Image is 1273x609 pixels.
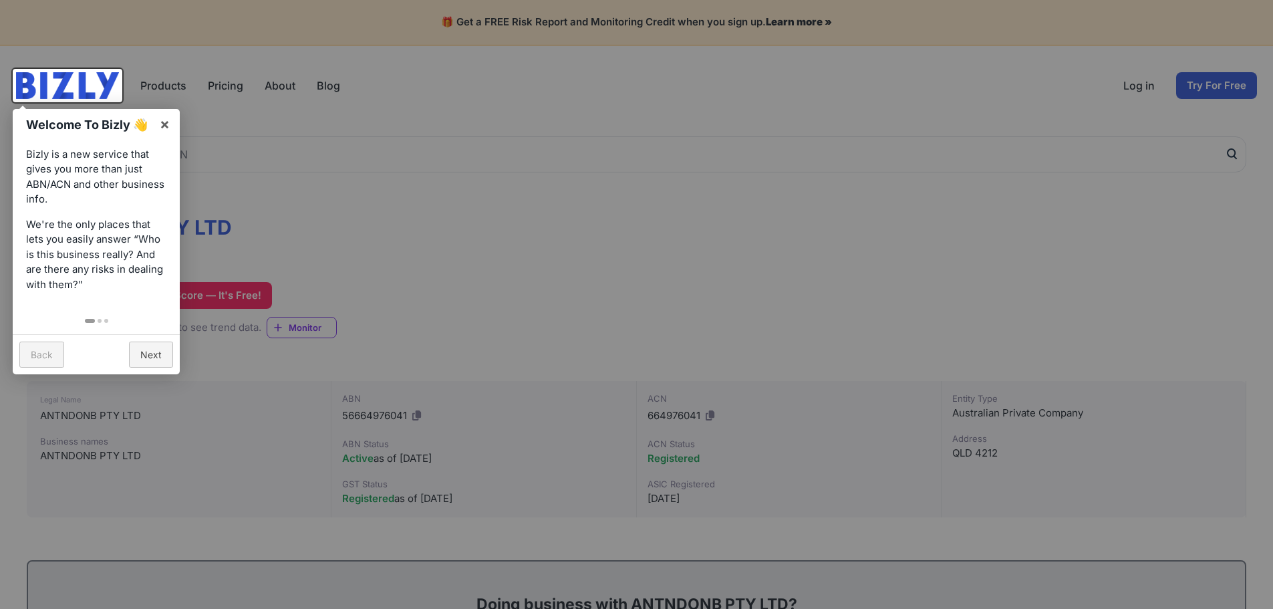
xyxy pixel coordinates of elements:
[150,109,180,139] a: ×
[26,147,166,207] p: Bizly is a new service that gives you more than just ABN/ACN and other business info.
[26,116,152,134] h1: Welcome To Bizly 👋
[26,217,166,293] p: We're the only places that lets you easily answer “Who is this business really? And are there any...
[129,342,173,368] a: Next
[19,342,64,368] a: Back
